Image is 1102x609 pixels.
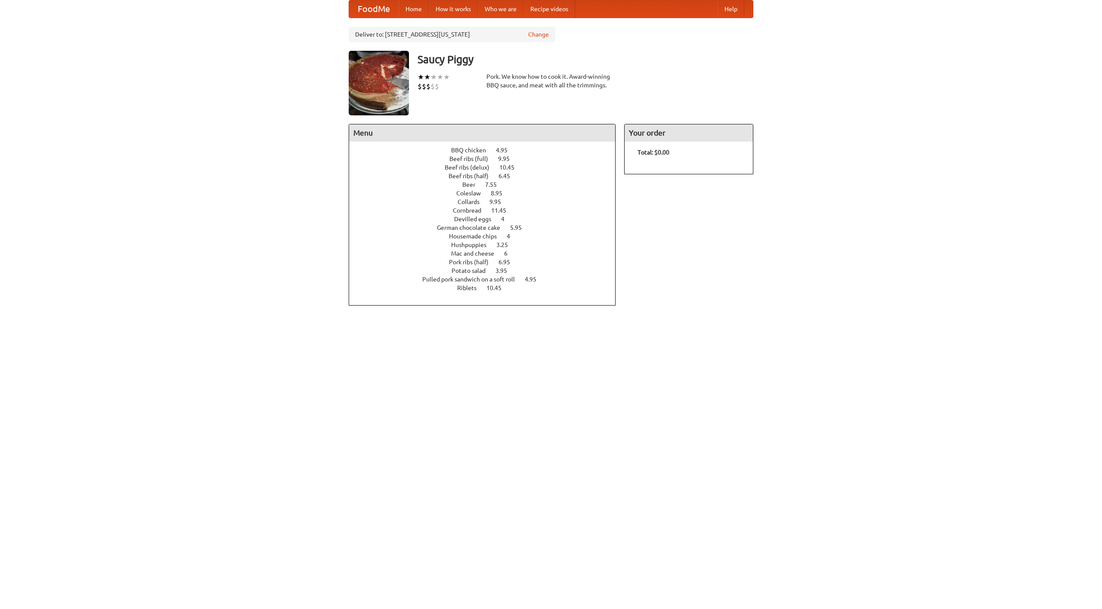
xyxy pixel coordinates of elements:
h4: Your order [625,124,753,142]
a: German chocolate cake 5.95 [437,224,538,231]
span: 5.95 [510,224,530,231]
a: Collards 9.95 [458,198,517,205]
h3: Saucy Piggy [418,51,753,68]
a: BBQ chicken 4.95 [451,147,523,154]
span: Mac and cheese [451,250,503,257]
h4: Menu [349,124,615,142]
a: Beer 7.55 [462,181,513,188]
li: $ [435,82,439,91]
span: 10.45 [486,284,510,291]
a: Home [399,0,429,18]
span: Coleslaw [456,190,489,197]
span: Housemade chips [449,233,505,240]
span: 4.95 [525,276,545,283]
div: Deliver to: [STREET_ADDRESS][US_STATE] [349,27,555,42]
span: Beef ribs (half) [449,173,497,179]
span: Hushpuppies [451,241,495,248]
li: ★ [424,72,430,82]
span: 3.95 [495,267,516,274]
span: Pork ribs (half) [449,259,497,266]
span: 8.95 [491,190,511,197]
a: Pulled pork sandwich on a soft roll 4.95 [422,276,552,283]
span: Riblets [457,284,485,291]
a: Help [718,0,744,18]
span: Beer [462,181,484,188]
a: Devilled eggs 4 [454,216,520,223]
a: How it works [429,0,478,18]
span: Devilled eggs [454,216,500,223]
span: 4 [501,216,513,223]
span: BBQ chicken [451,147,495,154]
li: $ [422,82,426,91]
span: German chocolate cake [437,224,509,231]
a: Pork ribs (half) 6.95 [449,259,526,266]
span: 3.25 [496,241,517,248]
span: 4.95 [496,147,516,154]
li: ★ [437,72,443,82]
a: Beef ribs (full) 9.95 [449,155,526,162]
img: angular.jpg [349,51,409,115]
span: Potato salad [452,267,494,274]
span: 9.95 [489,198,510,205]
div: Pork. We know how to cook it. Award-winning BBQ sauce, and meat with all the trimmings. [486,72,616,90]
span: Beef ribs (full) [449,155,497,162]
li: ★ [430,72,437,82]
a: Potato salad 3.95 [452,267,523,274]
span: 7.55 [485,181,505,188]
li: $ [418,82,422,91]
a: Beef ribs (delux) 10.45 [445,164,530,171]
span: 4 [507,233,519,240]
span: 6.95 [498,259,519,266]
a: Coleslaw 8.95 [456,190,518,197]
a: Housemade chips 4 [449,233,526,240]
span: Pulled pork sandwich on a soft roll [422,276,523,283]
a: Change [528,30,549,39]
b: Total: $0.00 [638,149,669,156]
span: 11.45 [491,207,515,214]
span: 10.45 [499,164,523,171]
li: ★ [443,72,450,82]
span: Collards [458,198,488,205]
a: Recipe videos [523,0,575,18]
li: ★ [418,72,424,82]
li: $ [426,82,430,91]
span: 6.45 [498,173,519,179]
a: Who we are [478,0,523,18]
a: FoodMe [349,0,399,18]
a: Mac and cheese 6 [451,250,523,257]
span: 9.95 [498,155,518,162]
span: Beef ribs (delux) [445,164,498,171]
a: Beef ribs (half) 6.45 [449,173,526,179]
li: $ [430,82,435,91]
a: Hushpuppies 3.25 [451,241,524,248]
a: Cornbread 11.45 [453,207,522,214]
span: Cornbread [453,207,490,214]
a: Riblets 10.45 [457,284,517,291]
span: 6 [504,250,516,257]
